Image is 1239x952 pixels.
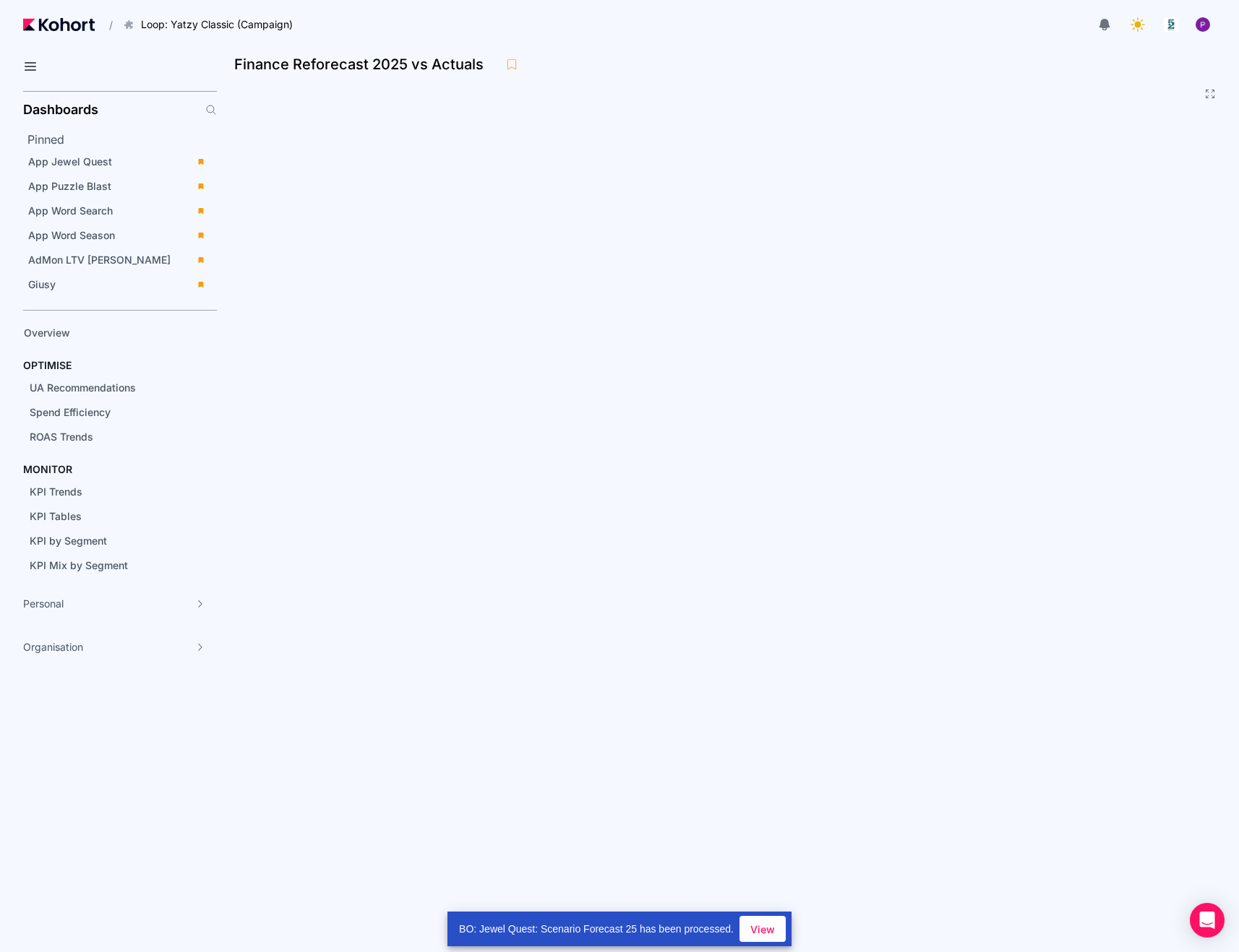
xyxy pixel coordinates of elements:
span: App Word Season [28,229,115,241]
a: UA Recommendations [25,377,192,399]
div: Open Intercom Messenger [1190,903,1225,938]
button: Loop: Yatzy Classic (Campaign) [116,12,308,37]
span: App Puzzle Blast [28,180,111,192]
span: Giusy [28,278,56,290]
img: Kohort logo [23,18,95,31]
h4: MONITOR [23,462,72,477]
a: Spend Efficiency [25,402,192,423]
button: Fullscreen [1204,88,1216,100]
a: ROAS Trends [25,426,192,448]
span: Loop: Yatzy Classic (Campaign) [141,17,293,32]
a: KPI Tables [25,506,192,527]
span: KPI by Segment [30,535,107,547]
h2: Pinned [27,131,217,148]
span: KPI Mix by Segment [30,559,128,571]
a: App Word Search [23,200,213,222]
div: BO: Jewel Quest: Scenario Forecast 25 has been processed. [447,912,739,946]
span: Organisation [23,640,83,654]
button: View [739,916,786,942]
a: App Word Season [23,225,213,246]
a: KPI Mix by Segment [25,555,192,576]
span: / [98,17,113,33]
span: KPI Trends [30,485,82,498]
span: Spend Efficiency [30,406,111,418]
a: App Jewel Quest [23,151,213,173]
span: AdMon LTV [PERSON_NAME] [28,254,171,266]
span: App Word Search [28,204,113,217]
h4: OPTIMISE [23,358,72,373]
h3: Finance Reforecast 2025 vs Actuals [234,57,492,72]
span: KPI Tables [30,510,82,522]
span: App Jewel Quest [28,155,112,168]
img: logo_logo_images_1_20240607072359498299_20240828135028712857.jpeg [1164,17,1178,32]
a: Overview [19,322,192,344]
a: KPI Trends [25,481,192,503]
span: Personal [23,597,64,611]
a: Giusy [23,274,213,295]
a: KPI by Segment [25,530,192,552]
h2: Dashboards [23,103,98,116]
span: Overview [24,326,70,339]
a: App Puzzle Blast [23,176,213,197]
a: AdMon LTV [PERSON_NAME] [23,249,213,271]
span: UA Recommendations [30,381,136,394]
span: View [750,922,775,937]
span: ROAS Trends [30,430,93,443]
